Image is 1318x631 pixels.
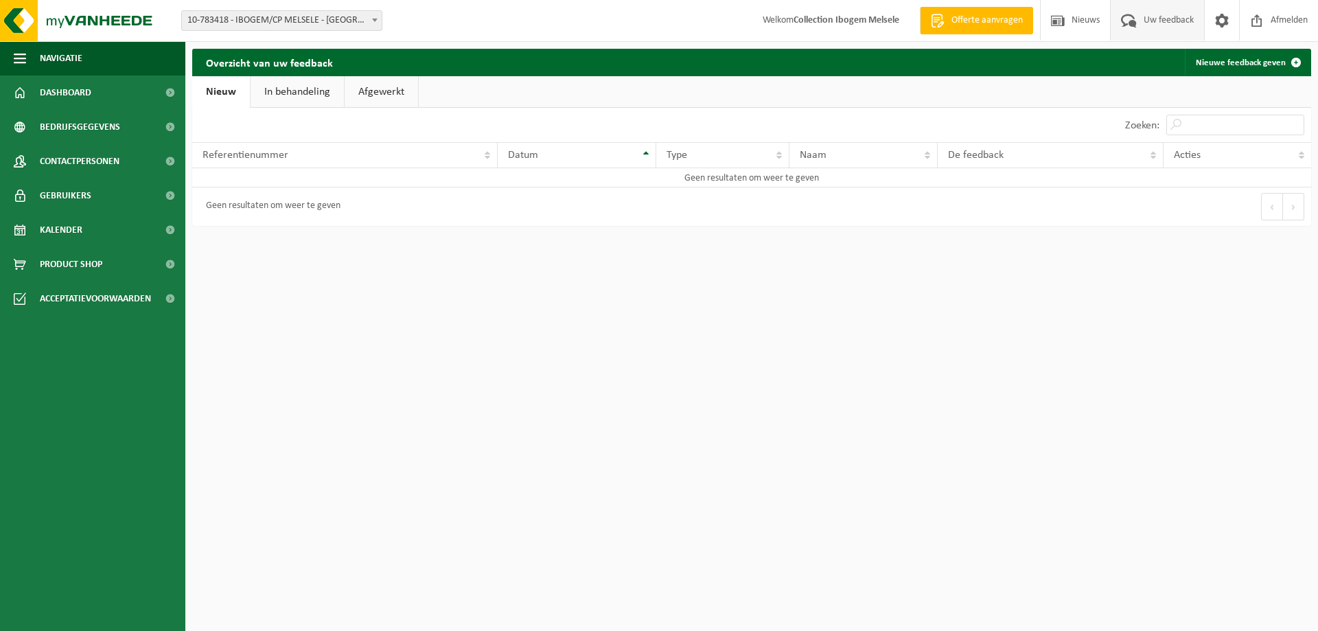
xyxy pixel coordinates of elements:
[181,10,382,31] span: 10-783418 - IBOGEM/CP MELSELE - MELSELE
[1125,120,1159,131] label: Zoeken:
[192,49,347,76] h2: Overzicht van uw feedback
[1261,193,1283,220] button: Previous
[40,247,102,282] span: Product Shop
[40,41,82,76] span: Navigatie
[948,14,1026,27] span: Offerte aanvragen
[920,7,1033,34] a: Offerte aanvragen
[192,168,1311,187] td: Geen resultaten om weer te geven
[1174,150,1201,161] span: Acties
[800,150,826,161] span: Naam
[40,144,119,179] span: Contactpersonen
[251,76,344,108] a: In behandeling
[667,150,687,161] span: Type
[1185,49,1310,76] a: Nieuwe feedback geven
[948,150,1004,161] span: De feedback
[192,76,250,108] a: Nieuw
[203,150,288,161] span: Referentienummer
[1283,193,1304,220] button: Next
[182,11,382,30] span: 10-783418 - IBOGEM/CP MELSELE - MELSELE
[40,179,91,213] span: Gebruikers
[40,76,91,110] span: Dashboard
[794,15,899,25] strong: Collection Ibogem Melsele
[40,282,151,316] span: Acceptatievoorwaarden
[345,76,418,108] a: Afgewerkt
[199,194,340,219] div: Geen resultaten om weer te geven
[40,110,120,144] span: Bedrijfsgegevens
[40,213,82,247] span: Kalender
[508,150,538,161] span: Datum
